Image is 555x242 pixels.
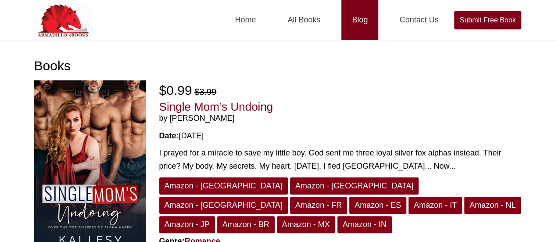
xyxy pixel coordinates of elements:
div: [DATE] [159,130,521,142]
a: Amazon - FR [290,197,347,214]
strong: Date: [159,131,179,140]
img: Armadilloebooks [34,3,91,38]
del: $3.99 [194,87,216,97]
a: Amazon - IT [408,197,462,214]
a: Amazon - BR [217,216,275,233]
a: Amazon - NL [464,197,521,214]
a: Submit Free Book [454,11,521,29]
a: Single Mom’s Undoing [159,100,273,113]
a: Amazon - [GEOGRAPHIC_DATA] [159,177,288,195]
a: Amazon - MX [277,216,335,233]
a: Amazon - JP [159,216,215,233]
a: Amazon - ES [349,197,406,214]
span: by [PERSON_NAME] [159,114,521,123]
a: Amazon - IN [337,216,392,233]
div: I prayed for a miracle to save my little boy. God sent me three loyal silver fox alphas instead. ... [159,146,521,173]
a: Amazon - [GEOGRAPHIC_DATA] [290,177,419,195]
h1: Books [34,58,521,74]
span: $0.99 [159,83,192,98]
a: Amazon - [GEOGRAPHIC_DATA] [159,197,288,214]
